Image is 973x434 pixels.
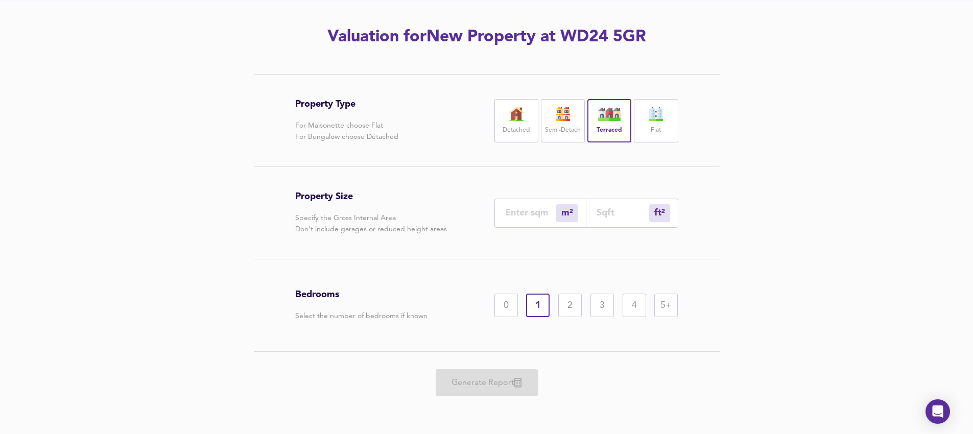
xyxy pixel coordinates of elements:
img: house-icon [504,107,529,121]
div: m² [556,204,578,222]
h2: Valuation for New Property at WD24 5GR [198,26,776,49]
p: Specify the Gross Internal Area Don't include garages or reduced height areas [295,212,447,235]
div: 3 [590,294,614,317]
label: Detached [503,124,530,137]
div: 4 [623,294,646,317]
label: Terraced [597,124,622,137]
h3: Bedrooms [295,289,428,300]
p: Select the number of bedrooms if known [295,310,428,322]
div: Detached [494,99,538,142]
input: Enter sqm [505,207,556,218]
h3: Property Size [295,191,447,202]
input: Sqft [597,207,649,218]
div: Terraced [587,99,631,142]
label: Semi-Detach [545,124,581,137]
label: Flat [651,124,661,137]
div: m² [649,204,670,222]
div: Semi-Detach [541,99,585,142]
img: house-icon [597,107,622,121]
div: Open Intercom Messenger [925,399,950,424]
div: Flat [634,99,678,142]
div: 2 [558,294,582,317]
img: house-icon [550,107,576,121]
p: For Maisonette choose Flat For Bungalow choose Detached [295,120,398,142]
div: 0 [494,294,518,317]
img: flat-icon [643,107,669,121]
div: 5+ [654,294,678,317]
div: 1 [526,294,550,317]
h3: Property Type [295,99,398,110]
